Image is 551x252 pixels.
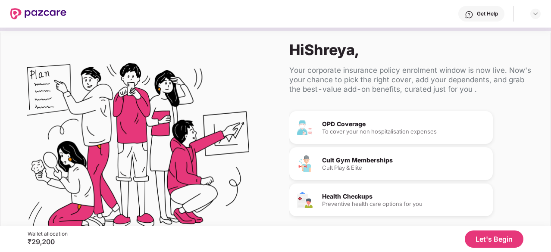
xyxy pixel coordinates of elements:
div: Health Checkups [322,193,486,199]
div: Get Help [477,10,498,17]
div: Hi Shreya , [289,41,537,59]
div: Preventive health care options for you [322,201,486,207]
button: Let's Begin [465,230,523,248]
div: Wallet allocation [28,230,68,237]
img: Health Checkups [296,191,313,208]
div: Cult Gym Memberships [322,157,486,163]
img: New Pazcare Logo [10,8,66,19]
div: OPD Coverage [322,121,486,127]
img: svg+xml;base64,PHN2ZyBpZD0iRHJvcGRvd24tMzJ4MzIiIHhtbG5zPSJodHRwOi8vd3d3LnczLm9yZy8yMDAwL3N2ZyIgd2... [532,10,539,17]
img: OPD Coverage [296,119,313,136]
div: To cover your non hospitalisation expenses [322,129,486,134]
img: Cult Gym Memberships [296,155,313,172]
div: Your corporate insurance policy enrolment window is now live. Now's your chance to pick the right... [289,65,537,94]
img: svg+xml;base64,PHN2ZyBpZD0iSGVscC0zMngzMiIgeG1sbnM9Imh0dHA6Ly93d3cudzMub3JnLzIwMDAvc3ZnIiB3aWR0aD... [465,10,473,19]
div: Cult Play & Elite [322,165,486,171]
div: ₹29,200 [28,237,68,246]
